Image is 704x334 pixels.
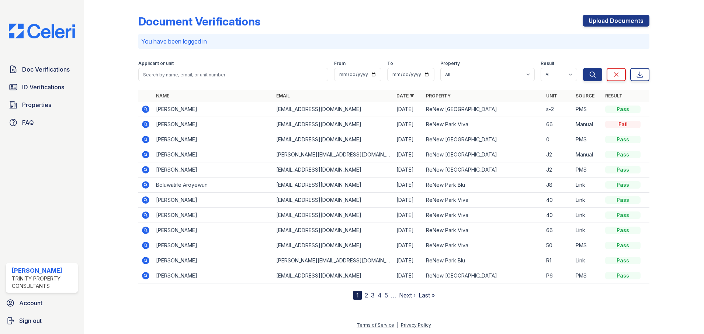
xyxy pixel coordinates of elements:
[153,117,273,132] td: [PERSON_NAME]
[153,238,273,253] td: [PERSON_NAME]
[6,62,78,77] a: Doc Verifications
[605,272,641,279] div: Pass
[583,15,649,27] a: Upload Documents
[605,106,641,113] div: Pass
[573,238,602,253] td: PMS
[391,291,396,300] span: …
[573,253,602,268] td: Link
[573,147,602,162] td: Manual
[543,132,573,147] td: 0
[605,93,622,99] a: Result
[423,208,543,223] td: ReNew Park Viva
[397,322,398,328] div: |
[334,61,346,66] label: From
[543,117,573,132] td: 66
[153,253,273,268] td: [PERSON_NAME]
[396,93,414,99] a: Date ▼
[273,193,393,208] td: [EMAIL_ADDRESS][DOMAIN_NAME]
[393,162,423,178] td: [DATE]
[273,132,393,147] td: [EMAIL_ADDRESS][DOMAIN_NAME]
[276,93,290,99] a: Email
[573,208,602,223] td: Link
[6,115,78,130] a: FAQ
[543,147,573,162] td: J2
[138,61,174,66] label: Applicant or unit
[543,162,573,178] td: J2
[573,223,602,238] td: Link
[576,93,594,99] a: Source
[423,147,543,162] td: ReNew [GEOGRAPHIC_DATA]
[153,102,273,117] td: [PERSON_NAME]
[387,61,393,66] label: To
[393,223,423,238] td: [DATE]
[273,208,393,223] td: [EMAIL_ADDRESS][DOMAIN_NAME]
[3,313,81,328] a: Sign out
[19,316,42,325] span: Sign out
[605,211,641,219] div: Pass
[371,292,375,299] a: 3
[393,132,423,147] td: [DATE]
[273,268,393,283] td: [EMAIL_ADDRESS][DOMAIN_NAME]
[273,162,393,178] td: [EMAIL_ADDRESS][DOMAIN_NAME]
[141,37,647,46] p: You have been logged in
[393,268,423,283] td: [DATE]
[440,61,460,66] label: Property
[543,193,573,208] td: 40
[153,193,273,208] td: [PERSON_NAME]
[393,147,423,162] td: [DATE]
[353,291,362,300] div: 1
[573,132,602,147] td: PMS
[543,268,573,283] td: P6
[273,178,393,193] td: [EMAIL_ADDRESS][DOMAIN_NAME]
[419,292,435,299] a: Last »
[153,132,273,147] td: [PERSON_NAME]
[273,238,393,253] td: [EMAIL_ADDRESS][DOMAIN_NAME]
[393,178,423,193] td: [DATE]
[22,118,34,127] span: FAQ
[605,257,641,264] div: Pass
[156,93,169,99] a: Name
[573,117,602,132] td: Manual
[423,268,543,283] td: ReNew [GEOGRAPHIC_DATA]
[605,121,641,128] div: Fail
[543,178,573,193] td: J8
[401,322,431,328] a: Privacy Policy
[573,102,602,117] td: PMS
[273,223,393,238] td: [EMAIL_ADDRESS][DOMAIN_NAME]
[3,296,81,310] a: Account
[393,253,423,268] td: [DATE]
[543,238,573,253] td: 50
[573,193,602,208] td: Link
[543,223,573,238] td: 66
[541,61,554,66] label: Result
[6,80,78,94] a: ID Verifications
[605,136,641,143] div: Pass
[22,65,70,74] span: Doc Verifications
[423,238,543,253] td: ReNew Park Viva
[399,292,416,299] a: Next ›
[273,253,393,268] td: [PERSON_NAME][EMAIL_ADDRESS][DOMAIN_NAME]
[423,253,543,268] td: ReNew Park Blu
[423,117,543,132] td: ReNew Park Viva
[423,193,543,208] td: ReNew Park Viva
[393,208,423,223] td: [DATE]
[22,83,64,92] span: ID Verifications
[3,24,81,38] img: CE_Logo_Blue-a8612792a0a2168367f1c8372b55b34899dd931a85d93a1a3d3e32e68fde9ad4.png
[426,93,451,99] a: Property
[393,238,423,253] td: [DATE]
[605,151,641,158] div: Pass
[423,178,543,193] td: ReNew Park Blu
[605,227,641,234] div: Pass
[22,100,51,109] span: Properties
[357,322,394,328] a: Terms of Service
[393,193,423,208] td: [DATE]
[605,166,641,173] div: Pass
[385,292,388,299] a: 5
[153,223,273,238] td: [PERSON_NAME]
[378,292,382,299] a: 4
[546,93,557,99] a: Unit
[273,147,393,162] td: [PERSON_NAME][EMAIL_ADDRESS][DOMAIN_NAME]
[573,268,602,283] td: PMS
[153,147,273,162] td: [PERSON_NAME]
